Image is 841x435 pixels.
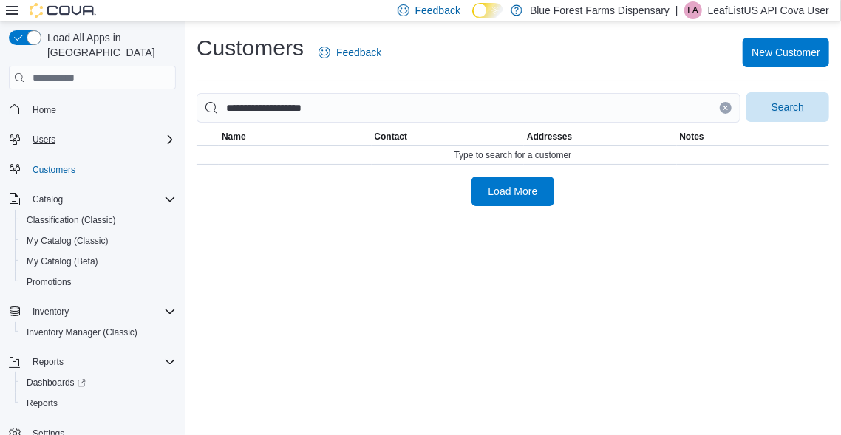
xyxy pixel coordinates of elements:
[27,191,69,208] button: Catalog
[3,98,182,120] button: Home
[33,134,55,145] span: Users
[15,393,182,414] button: Reports
[27,100,176,118] span: Home
[27,303,176,321] span: Inventory
[33,193,63,205] span: Catalog
[197,33,304,63] h1: Customers
[21,323,176,341] span: Inventory Manager (Classic)
[27,131,61,148] button: Users
[21,394,176,412] span: Reports
[15,251,182,272] button: My Catalog (Beta)
[27,256,98,267] span: My Catalog (Beta)
[684,1,702,19] div: LeafListUS API Cova User
[415,3,460,18] span: Feedback
[313,38,387,67] a: Feedback
[21,211,176,229] span: Classification (Classic)
[222,131,246,143] span: Name
[454,149,572,161] span: Type to search for a customer
[472,18,473,19] span: Dark Mode
[27,160,176,179] span: Customers
[527,131,572,143] span: Addresses
[27,131,176,148] span: Users
[743,38,829,67] button: New Customer
[27,235,109,247] span: My Catalog (Classic)
[33,164,75,176] span: Customers
[15,230,182,251] button: My Catalog (Classic)
[27,353,176,371] span: Reports
[21,323,143,341] a: Inventory Manager (Classic)
[21,273,176,291] span: Promotions
[680,131,704,143] span: Notes
[472,3,503,18] input: Dark Mode
[687,1,698,19] span: LA
[675,1,678,19] p: |
[15,322,182,343] button: Inventory Manager (Classic)
[15,272,182,292] button: Promotions
[3,189,182,210] button: Catalog
[27,326,137,338] span: Inventory Manager (Classic)
[21,374,92,391] a: Dashboards
[21,253,176,270] span: My Catalog (Beta)
[21,273,78,291] a: Promotions
[3,129,182,150] button: Users
[21,232,115,250] a: My Catalog (Classic)
[720,102,732,114] button: Clear input
[27,276,72,288] span: Promotions
[27,397,58,409] span: Reports
[30,3,96,18] img: Cova
[15,210,182,230] button: Classification (Classic)
[33,104,56,116] span: Home
[488,184,538,199] span: Load More
[41,30,176,60] span: Load All Apps in [GEOGRAPHIC_DATA]
[27,353,69,371] button: Reports
[27,191,176,208] span: Catalog
[33,356,64,368] span: Reports
[15,372,182,393] a: Dashboards
[3,352,182,372] button: Reports
[21,253,104,270] a: My Catalog (Beta)
[708,1,829,19] p: LeafListUS API Cova User
[27,377,86,388] span: Dashboards
[471,177,554,206] button: Load More
[27,101,62,119] a: Home
[27,303,75,321] button: Inventory
[27,161,81,179] a: Customers
[27,214,116,226] span: Classification (Classic)
[530,1,670,19] p: Blue Forest Farms Dispensary
[33,306,69,318] span: Inventory
[3,301,182,322] button: Inventory
[21,232,176,250] span: My Catalog (Classic)
[752,45,820,60] span: New Customer
[375,131,408,143] span: Contact
[21,374,176,391] span: Dashboards
[21,394,64,412] a: Reports
[746,92,829,122] button: Search
[336,45,381,60] span: Feedback
[3,159,182,180] button: Customers
[772,100,804,114] span: Search
[21,211,122,229] a: Classification (Classic)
